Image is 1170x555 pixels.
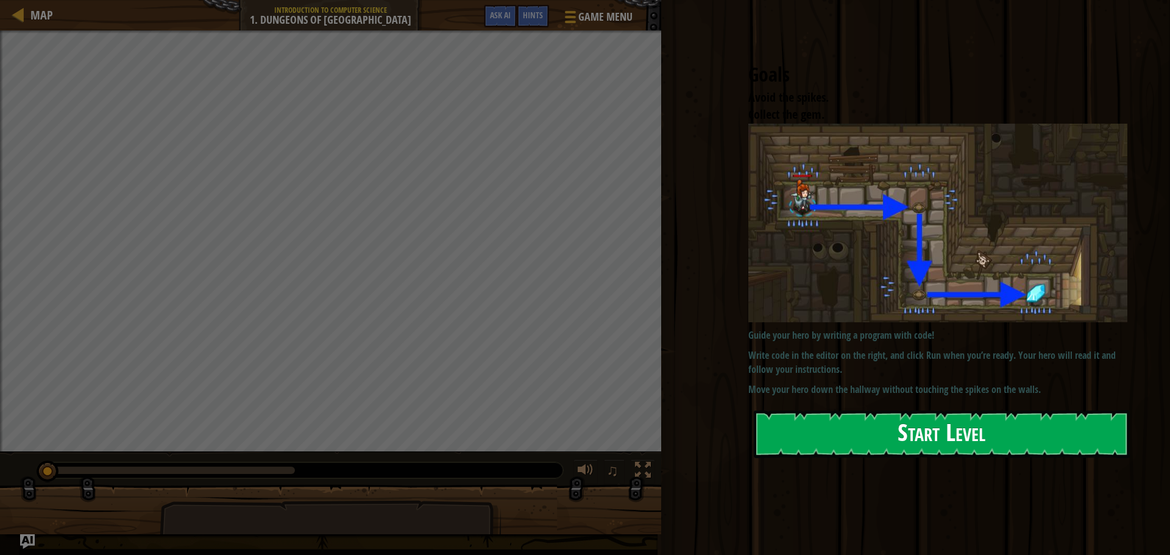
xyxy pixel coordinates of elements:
button: Adjust volume [573,459,598,484]
button: Game Menu [555,5,640,34]
button: ♫ [604,459,625,484]
button: Ask AI [484,5,517,27]
p: Guide your hero by writing a program with code! [748,328,1136,342]
a: Map [24,7,53,23]
button: Toggle fullscreen [631,459,655,484]
span: Avoid the spikes. [748,89,829,105]
span: Hints [523,9,543,21]
span: Game Menu [578,9,633,25]
span: ♫ [606,461,619,479]
div: Goals [748,61,1127,89]
span: Ask AI [490,9,511,21]
p: Write code in the editor on the right, and click Run when you’re ready. Your hero will read it an... [748,348,1136,376]
span: Collect the gem. [748,106,824,122]
button: Start Level [754,410,1130,458]
span: Map [30,7,53,23]
li: Collect the gem. [733,106,1124,124]
img: Dungeons of kithgard [748,124,1136,322]
p: Move your hero down the hallway without touching the spikes on the walls. [748,383,1136,397]
li: Avoid the spikes. [733,89,1124,107]
button: Ask AI [20,534,35,549]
